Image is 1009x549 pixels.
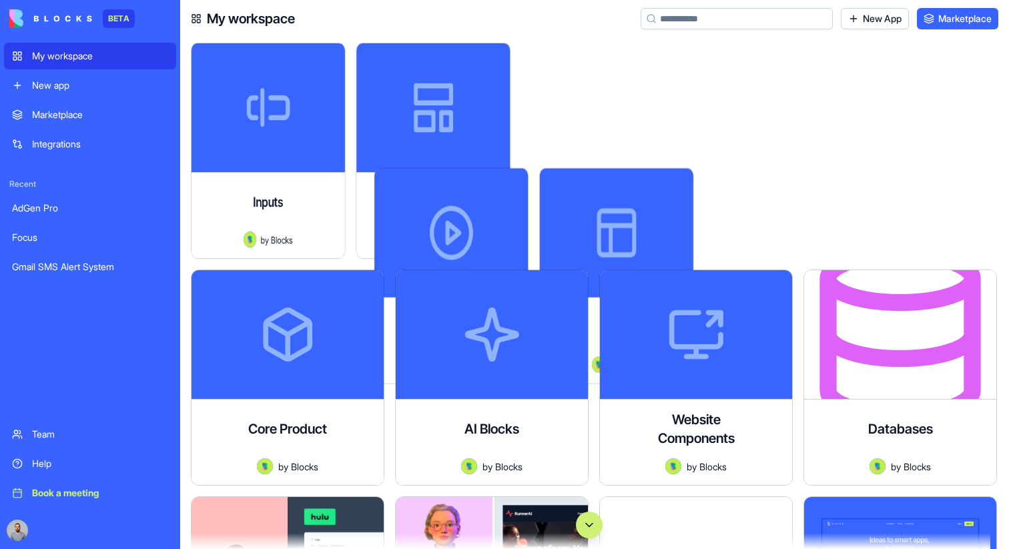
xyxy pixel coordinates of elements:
[576,512,603,538] button: Scroll to bottom
[482,460,492,474] span: by
[9,9,92,28] img: logo
[32,79,168,92] div: New app
[278,460,288,474] span: by
[841,8,909,29] a: New App
[4,224,176,251] a: Focus
[271,233,293,247] span: Blocks
[248,420,327,438] h4: Core Product
[904,460,931,474] span: Blocks
[103,9,135,28] div: BETA
[12,201,168,215] div: AdGen Pro
[4,421,176,448] a: Team
[461,458,477,474] img: Avatar
[599,269,793,486] a: Website ComponentsAvatarbyBlocks
[4,43,176,69] a: My workspace
[191,43,384,259] a: InputsAvatarbyBlocks
[32,49,168,63] div: My workspace
[32,428,168,441] div: Team
[803,43,997,259] a: LayoutAvatarbyBlocks
[261,233,269,247] span: by
[4,131,176,157] a: Integrations
[9,9,135,28] a: BETA
[495,460,523,474] span: Blocks
[395,43,589,259] a: Data displayAvatarbyBlocks
[643,410,749,448] h4: Website Components
[4,101,176,128] a: Marketplace
[12,231,168,244] div: Focus
[4,480,176,506] a: Book a meeting
[32,108,168,121] div: Marketplace
[599,43,793,259] a: MediaAvatarbyBlocks
[257,458,273,474] img: Avatar
[4,195,176,221] a: AdGen Pro
[4,72,176,99] a: New app
[244,231,256,247] img: Avatar
[207,9,295,28] h4: My workspace
[917,8,998,29] a: Marketplace
[687,460,697,474] span: by
[870,458,886,474] img: Avatar
[4,253,176,280] a: Gmail SMS Alert System
[464,420,519,438] h4: AI Blocks
[395,269,589,486] a: AI BlocksAvatarbyBlocks
[699,460,727,474] span: Blocks
[32,137,168,151] div: Integrations
[4,450,176,477] a: Help
[803,269,997,486] a: DatabasesAvatarbyBlocks
[191,269,384,486] a: Core ProductAvatarbyBlocks
[291,460,318,474] span: Blocks
[7,520,28,541] img: image_123650291_bsq8ao.jpg
[868,420,933,438] h4: Databases
[32,457,168,470] div: Help
[32,486,168,500] div: Book a meeting
[12,260,168,273] div: Gmail SMS Alert System
[891,460,901,474] span: by
[253,193,283,211] h4: Inputs
[665,458,681,474] img: Avatar
[4,179,176,189] span: Recent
